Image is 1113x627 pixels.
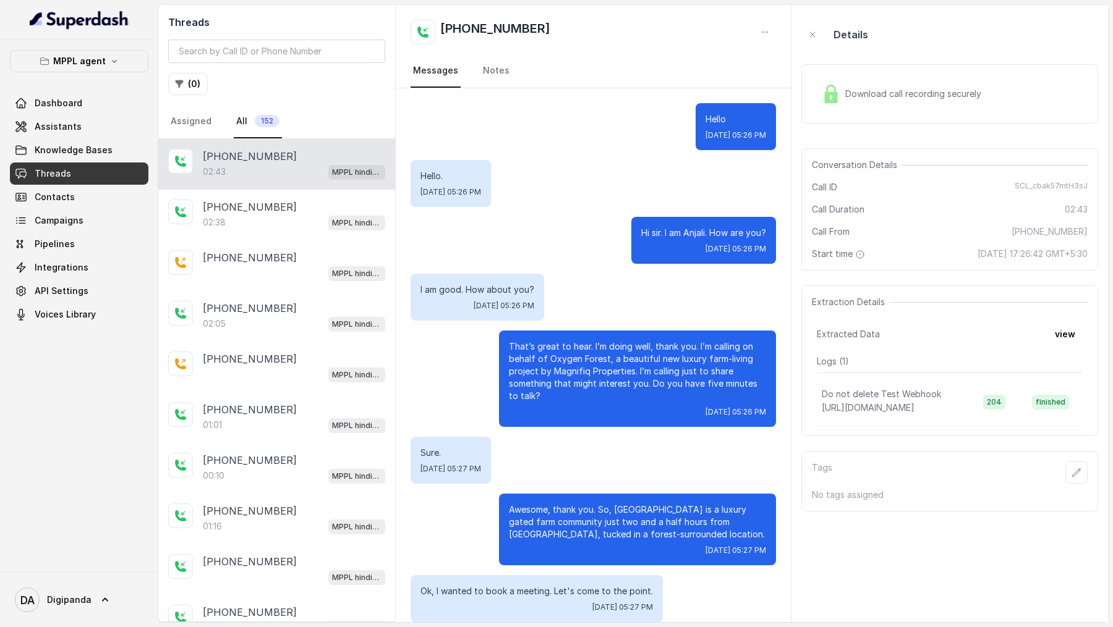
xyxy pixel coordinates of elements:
[332,419,382,432] p: MPPL hindi-english assistant
[706,244,766,254] span: [DATE] 05:26 PM
[10,256,148,279] a: Integrations
[10,233,148,255] a: Pipelines
[203,453,297,468] p: [PHONE_NUMBER]
[420,284,534,296] p: I am good. How about you?
[812,159,902,171] span: Conversation Details
[480,54,512,88] a: Notes
[20,594,35,607] text: DA
[332,267,382,280] p: MPPL hindi-english assistant
[332,217,382,229] p: MPPL hindi-english assistant
[420,447,481,459] p: Sure.
[35,191,75,203] span: Contacts
[509,503,766,541] p: Awesome, thank you. So, [GEOGRAPHIC_DATA] is a luxury gated farm community just two and a half ho...
[10,209,148,232] a: Campaigns
[706,130,766,140] span: [DATE] 05:26 PM
[440,20,550,44] h2: [PHONE_NUMBER]
[474,301,534,311] span: [DATE] 05:26 PM
[845,88,986,100] span: Download call recording securely
[168,15,385,30] h2: Threads
[1012,225,1088,238] span: [PHONE_NUMBER]
[822,85,840,103] img: Lock Icon
[817,355,1083,368] p: Logs ( 1 )
[509,340,766,402] p: That’s great to hear. I’m doing well, thank you. I’m calling on behalf of Oxygen Forest, a beauti...
[30,10,129,30] img: light.svg
[203,419,222,431] p: 01:01
[10,280,148,302] a: API Settings
[203,166,226,178] p: 02:43
[203,318,226,330] p: 02:05
[35,261,88,274] span: Integrations
[168,40,385,63] input: Search by Call ID or Phone Number
[168,73,208,95] button: (0)
[234,105,282,138] a: All152
[641,227,766,239] p: Hi sir. I am Anjali. How are you?
[10,186,148,208] a: Contacts
[10,92,148,114] a: Dashboard
[203,503,297,518] p: [PHONE_NUMBER]
[255,115,279,127] span: 152
[10,303,148,326] a: Voices Library
[10,50,148,72] button: MPPL agent
[812,489,1088,501] p: No tags assigned
[812,225,850,238] span: Call From
[706,113,766,125] p: Hello
[10,139,148,161] a: Knowledge Bases
[35,308,96,321] span: Voices Library
[47,594,92,606] span: Digipanda
[203,520,222,532] p: 01:16
[35,144,113,156] span: Knowledge Bases
[203,301,297,316] p: [PHONE_NUMBER]
[420,464,481,474] span: [DATE] 05:27 PM
[332,369,382,381] p: MPPL hindi-english assistant
[35,120,82,133] span: Assistants
[1047,323,1083,345] button: view
[420,585,653,597] p: Ok, I wanted to book a meeting. Let's come to the point.
[203,402,297,417] p: [PHONE_NUMBER]
[978,248,1088,260] span: [DATE] 17:26:42 GMT+5:30
[983,395,1005,410] span: 204
[35,238,75,250] span: Pipelines
[203,554,297,569] p: [PHONE_NUMBER]
[1065,203,1088,216] span: 02:43
[53,54,106,69] p: MPPL agent
[812,248,868,260] span: Start time
[812,203,864,216] span: Call Duration
[332,571,382,584] p: MPPL hindi-english assistant
[35,285,88,297] span: API Settings
[332,166,382,179] p: MPPL hindi-english assistant
[332,470,382,482] p: MPPL hindi-english assistant
[706,407,766,417] span: [DATE] 05:26 PM
[822,388,941,400] p: Do not delete Test Webhook
[592,602,653,612] span: [DATE] 05:27 PM
[168,105,385,138] nav: Tabs
[203,469,224,482] p: 00:10
[35,214,83,227] span: Campaigns
[834,27,868,42] p: Details
[10,116,148,138] a: Assistants
[706,545,766,555] span: [DATE] 05:27 PM
[812,296,890,308] span: Extraction Details
[203,149,297,164] p: [PHONE_NUMBER]
[812,461,832,484] p: Tags
[203,605,297,620] p: [PHONE_NUMBER]
[817,328,880,340] span: Extracted Data
[812,181,837,193] span: Call ID
[1032,395,1069,410] span: finished
[203,250,297,265] p: [PHONE_NUMBER]
[411,54,776,88] nav: Tabs
[35,167,71,180] span: Threads
[10,583,148,617] a: Digipanda
[332,521,382,533] p: MPPL hindi-english assistant
[420,187,481,197] span: [DATE] 05:26 PM
[411,54,461,88] a: Messages
[203,200,297,214] p: [PHONE_NUMBER]
[203,216,226,229] p: 02:38
[203,351,297,366] p: [PHONE_NUMBER]
[822,402,915,413] span: [URL][DOMAIN_NAME]
[168,105,214,138] a: Assigned
[332,318,382,330] p: MPPL hindi-english assistant
[1015,181,1088,193] span: SCL_cbak57mtH3sJ
[420,170,481,182] p: Hello.
[10,162,148,185] a: Threads
[35,97,82,109] span: Dashboard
